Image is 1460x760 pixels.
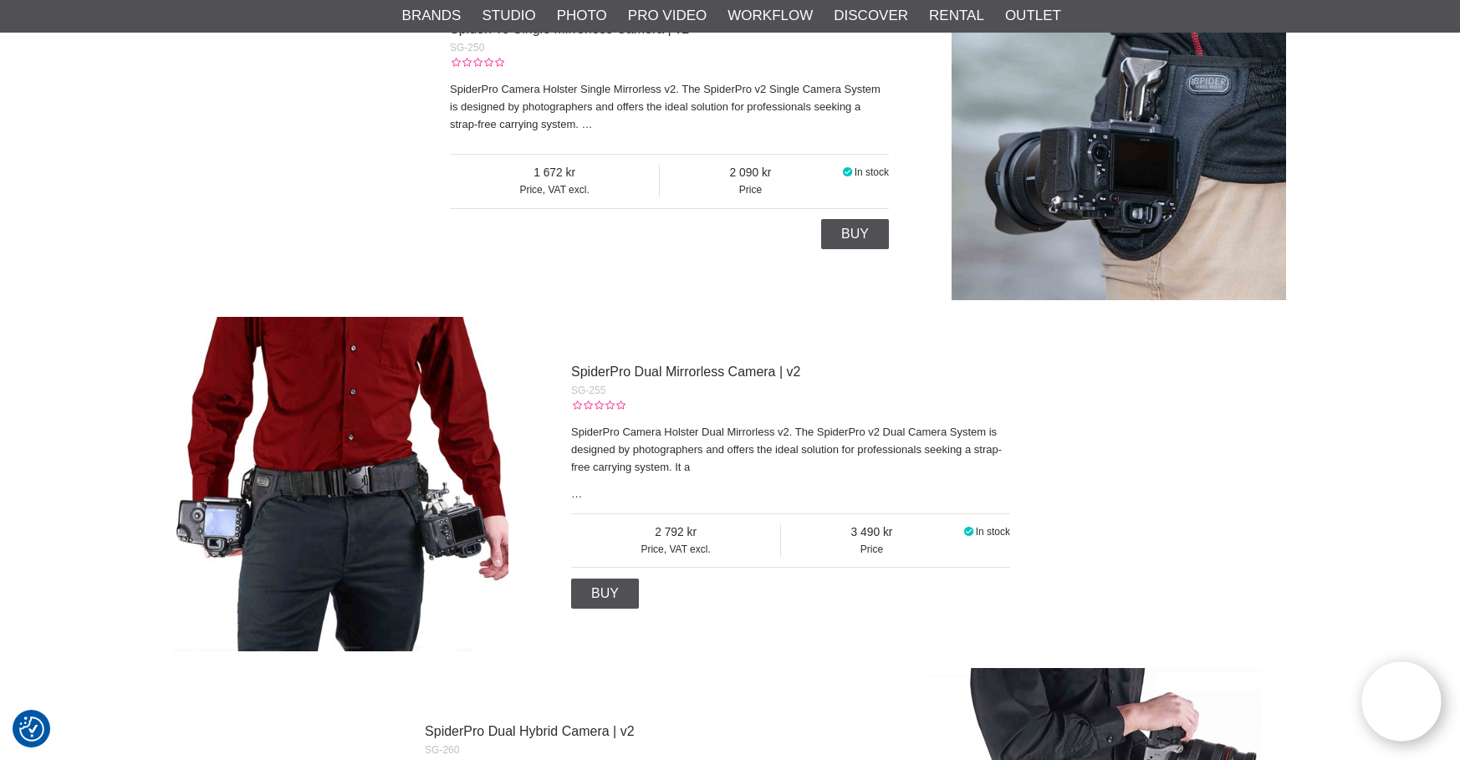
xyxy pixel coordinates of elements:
a: Discover [834,5,908,27]
i: In stock [841,166,855,178]
span: SG-250 [450,42,484,54]
a: Workflow [727,5,813,27]
a: Pro Video [628,5,707,27]
span: SG-255 [571,385,605,396]
span: 1 672 [450,165,659,182]
p: SpiderPro Camera Holster Single Mirrorless v2. The SpiderPro v2 Single Camera System is designed ... [450,81,889,133]
span: In stock [855,166,889,178]
span: Price [781,542,962,557]
a: SpiderPro Dual Hybrid Camera | v2 [425,724,634,738]
img: Revisit consent button [19,717,44,742]
a: SpiderPro Single Mirrorless Camera | v2 [450,22,689,36]
span: In stock [976,526,1010,538]
p: SpiderPro Camera Holster Dual Mirrorless v2. The SpiderPro v2 Dual Camera System is designed by p... [571,424,1010,476]
a: Brands [402,5,462,27]
span: SG-260 [425,744,459,756]
div: Customer rating: 0 [450,55,503,70]
img: SpiderPro Dual Mirrorless Camera | v2 [174,317,508,651]
span: 2 792 [571,524,780,542]
div: Customer rating: 0 [571,398,625,413]
a: Buy [571,579,639,609]
span: 2 090 [660,165,841,182]
span: 3 490 [781,524,962,542]
a: Buy [821,219,889,249]
a: Rental [929,5,984,27]
a: SpiderPro Dual Mirrorless Camera | v2 [571,365,800,379]
a: Studio [482,5,535,27]
span: Price, VAT excl. [450,182,659,197]
button: Consent Preferences [19,714,44,744]
a: … [582,118,593,130]
span: Price [660,182,841,197]
i: In stock [962,526,976,538]
a: Photo [557,5,607,27]
a: … [571,487,582,500]
span: Price, VAT excl. [571,542,780,557]
a: Outlet [1005,5,1061,27]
